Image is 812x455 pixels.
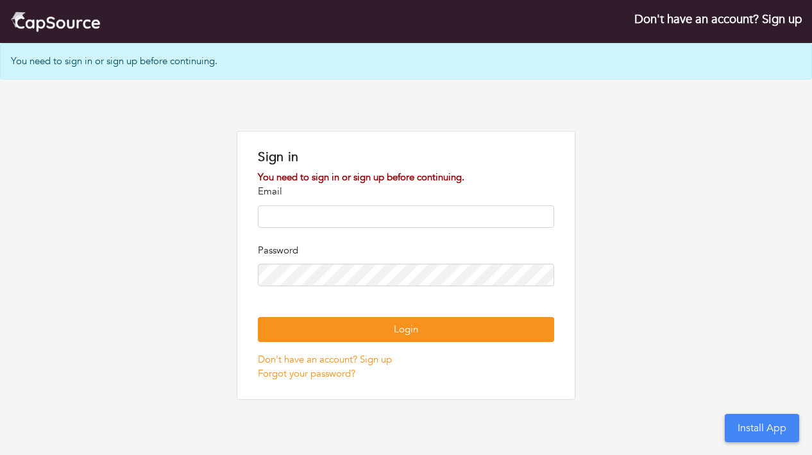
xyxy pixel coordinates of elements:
a: Forgot your password? [258,367,355,380]
button: Install App [725,414,799,442]
a: Don't have an account? Sign up [634,11,802,28]
button: Login [258,317,554,342]
p: Password [258,243,554,258]
h1: Sign in [258,150,554,165]
div: You need to sign in or sign up before continuing. [258,170,554,185]
img: cap_logo.png [10,10,101,33]
p: Email [258,184,554,199]
a: Don't have an account? Sign up [258,353,392,366]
